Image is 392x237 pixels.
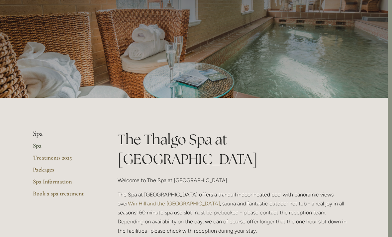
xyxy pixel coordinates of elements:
[128,200,220,207] a: Win Hill and the [GEOGRAPHIC_DATA]
[33,190,96,202] a: Book a spa treatment
[33,178,96,190] a: Spa Information
[33,154,96,166] a: Treatments 2025
[33,130,96,138] li: Spa
[118,130,350,169] h1: The Thalgo Spa at [GEOGRAPHIC_DATA]
[118,190,350,235] p: The Spa at [GEOGRAPHIC_DATA] offers a tranquil indoor heated pool with panoramic views over , sau...
[33,166,96,178] a: Packages
[118,176,350,185] p: Welcome to The Spa at [GEOGRAPHIC_DATA].
[33,142,96,154] a: Spa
